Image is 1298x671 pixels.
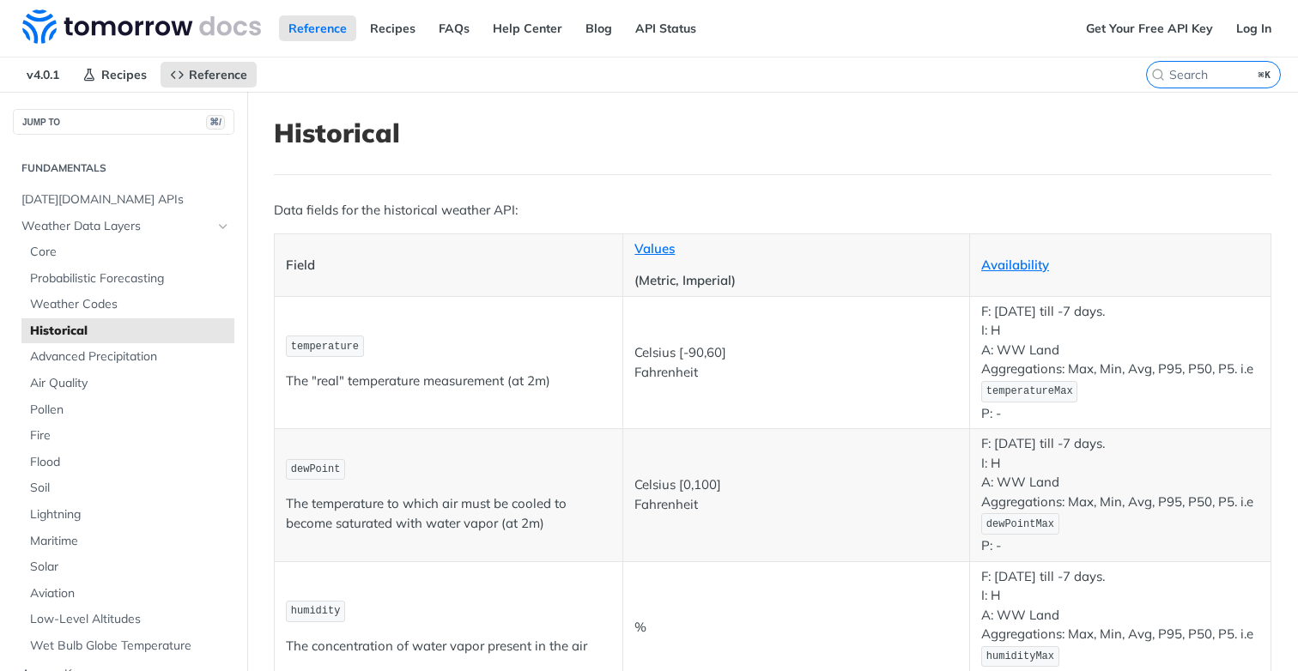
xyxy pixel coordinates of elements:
[634,343,958,382] p: Celsius [-90,60] Fahrenheit
[1077,15,1222,41] a: Get Your Free API Key
[274,201,1271,221] p: Data fields for the historical weather API:
[189,67,247,82] span: Reference
[279,15,356,41] a: Reference
[291,605,341,617] span: humidity
[101,67,147,82] span: Recipes
[576,15,622,41] a: Blog
[286,637,611,656] p: The concentration of water vapor present in the air
[286,494,611,533] p: The temperature to which air must be cooled to become saturated with water vapor (at 2m)
[30,296,230,313] span: Weather Codes
[30,638,230,655] span: Wet Bulb Globe Temperature
[981,434,1259,555] p: F: [DATE] till -7 days. I: H A: WW Land Aggregations: Max, Min, Avg, P95, P50, P5. i.e P: -
[21,607,234,632] a: Low-Level Altitudes
[21,371,234,396] a: Air Quality
[13,160,234,176] h2: Fundamentals
[1254,66,1276,83] kbd: ⌘K
[21,423,234,449] a: Fire
[483,15,572,41] a: Help Center
[30,533,230,550] span: Maritime
[291,341,359,353] span: temperature
[30,585,230,602] span: Aviation
[981,257,1049,273] a: Availability
[30,323,230,340] span: Historical
[206,115,225,130] span: ⌘/
[30,348,230,366] span: Advanced Precipitation
[634,240,675,257] a: Values
[21,218,212,235] span: Weather Data Layers
[21,397,234,423] a: Pollen
[73,62,156,88] a: Recipes
[1151,68,1165,82] svg: Search
[22,9,261,44] img: Tomorrow.io Weather API Docs
[634,475,958,514] p: Celsius [0,100] Fahrenheit
[634,618,958,638] p: %
[30,454,230,471] span: Flood
[21,239,234,265] a: Core
[30,506,230,523] span: Lightning
[21,633,234,659] a: Wet Bulb Globe Temperature
[30,611,230,628] span: Low-Level Altitudes
[13,187,234,213] a: [DATE][DOMAIN_NAME] APIs
[30,427,230,444] span: Fire
[17,62,69,88] span: v4.0.1
[986,518,1054,530] span: dewPointMax
[21,554,234,580] a: Solar
[30,480,230,497] span: Soil
[21,318,234,344] a: Historical
[21,292,234,317] a: Weather Codes
[986,385,1073,397] span: temperatureMax
[286,256,611,275] p: Field
[21,450,234,475] a: Flood
[291,463,341,475] span: dewPoint
[21,529,234,554] a: Maritime
[634,271,958,291] p: (Metric, Imperial)
[21,191,230,209] span: [DATE][DOMAIN_NAME] APIs
[30,244,230,261] span: Core
[30,402,230,419] span: Pollen
[286,372,611,391] p: The "real" temperature measurement (at 2m)
[21,344,234,370] a: Advanced Precipitation
[30,270,230,287] span: Probabilistic Forecasting
[13,109,234,135] button: JUMP TO⌘/
[161,62,257,88] a: Reference
[30,375,230,392] span: Air Quality
[1227,15,1281,41] a: Log In
[429,15,479,41] a: FAQs
[13,214,234,239] a: Weather Data LayersHide subpages for Weather Data Layers
[981,302,1259,423] p: F: [DATE] till -7 days. I: H A: WW Land Aggregations: Max, Min, Avg, P95, P50, P5. i.e P: -
[626,15,706,41] a: API Status
[216,220,230,233] button: Hide subpages for Weather Data Layers
[21,581,234,607] a: Aviation
[21,502,234,528] a: Lightning
[21,266,234,292] a: Probabilistic Forecasting
[30,559,230,576] span: Solar
[21,475,234,501] a: Soil
[274,118,1271,148] h1: Historical
[361,15,425,41] a: Recipes
[986,650,1054,662] span: humidityMax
